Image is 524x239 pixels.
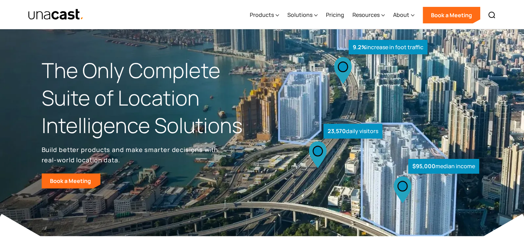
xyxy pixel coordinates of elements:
p: Build better products and make smarter decisions with real-world location data. [42,144,221,165]
div: Solutions [287,11,312,19]
img: Unacast text logo [28,9,84,21]
div: daily visitors [323,124,382,139]
div: median income [408,159,479,174]
img: Search icon [488,11,496,19]
div: Resources [352,11,380,19]
strong: 23,570 [328,127,346,135]
a: home [28,9,84,21]
a: Book a Meeting [423,7,480,23]
div: increase in foot traffic [349,40,428,55]
a: Pricing [326,1,344,29]
div: Products [250,11,274,19]
div: Products [250,1,279,29]
div: Resources [352,1,385,29]
strong: $95,000 [412,162,435,170]
div: About [393,11,409,19]
div: Solutions [287,1,318,29]
strong: 9.2% [353,43,366,51]
a: Book a Meeting [42,173,101,188]
div: About [393,1,414,29]
h1: The Only Complete Suite of Location Intelligence Solutions [42,57,262,139]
